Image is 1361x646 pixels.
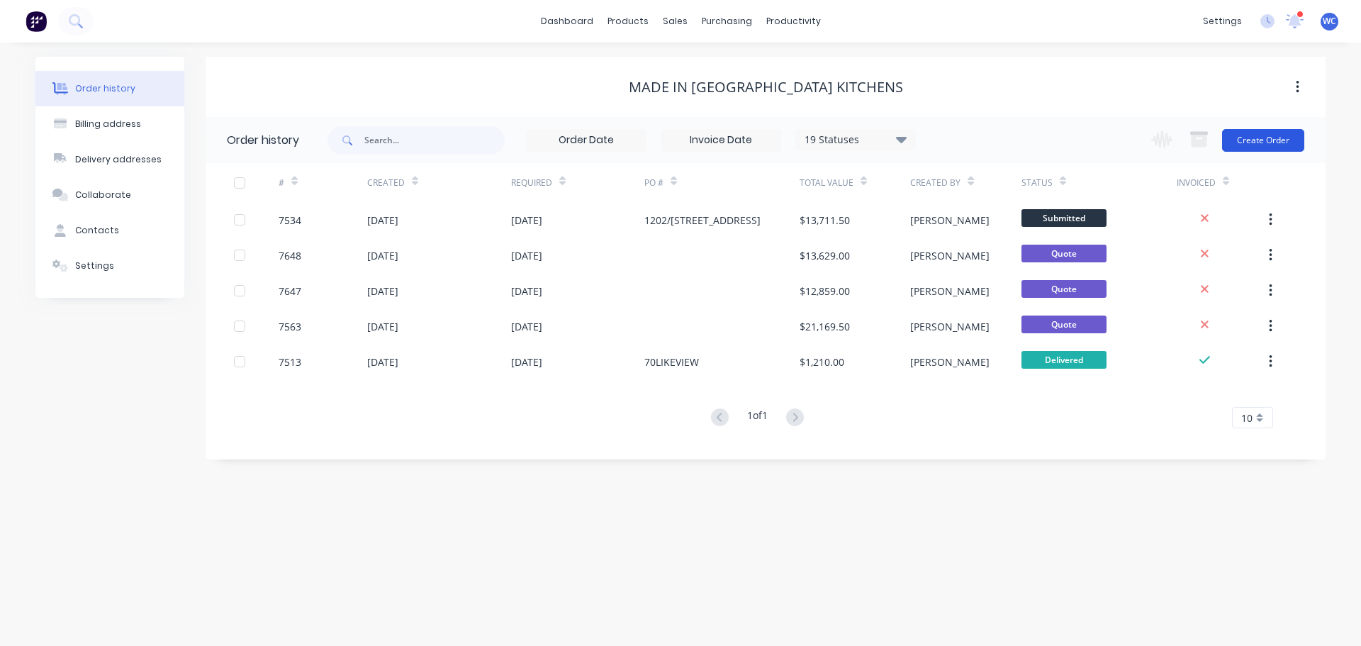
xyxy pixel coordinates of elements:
[910,213,990,228] div: [PERSON_NAME]
[1021,316,1107,333] span: Quote
[1222,129,1304,152] button: Create Order
[367,248,398,263] div: [DATE]
[644,177,663,189] div: PO #
[800,163,910,202] div: Total Value
[656,11,695,32] div: sales
[534,11,600,32] a: dashboard
[35,213,184,248] button: Contacts
[910,355,990,369] div: [PERSON_NAME]
[644,355,699,369] div: 70LIKEVIEW
[747,408,768,428] div: 1 of 1
[511,248,542,263] div: [DATE]
[1241,411,1253,425] span: 10
[1177,163,1265,202] div: Invoiced
[759,11,828,32] div: productivity
[35,142,184,177] button: Delivery addresses
[279,248,301,263] div: 7648
[629,79,903,96] div: Made In [GEOGRAPHIC_DATA] Kitchens
[367,163,511,202] div: Created
[279,163,367,202] div: #
[367,177,405,189] div: Created
[35,71,184,106] button: Order history
[600,11,656,32] div: products
[511,319,542,334] div: [DATE]
[511,177,552,189] div: Required
[800,248,850,263] div: $13,629.00
[364,126,505,155] input: Search...
[800,177,853,189] div: Total Value
[910,177,960,189] div: Created By
[75,82,135,95] div: Order history
[75,189,131,201] div: Collaborate
[910,163,1021,202] div: Created By
[644,213,761,228] div: 1202/[STREET_ADDRESS]
[279,319,301,334] div: 7563
[661,130,780,151] input: Invoice Date
[227,132,299,149] div: Order history
[695,11,759,32] div: purchasing
[796,132,915,147] div: 19 Statuses
[367,284,398,299] div: [DATE]
[279,355,301,369] div: 7513
[279,177,284,189] div: #
[511,163,644,202] div: Required
[279,213,301,228] div: 7534
[35,248,184,284] button: Settings
[75,260,114,272] div: Settings
[1177,177,1216,189] div: Invoiced
[75,153,162,166] div: Delivery addresses
[35,106,184,142] button: Billing address
[910,284,990,299] div: [PERSON_NAME]
[1021,245,1107,262] span: Quote
[367,319,398,334] div: [DATE]
[1196,11,1249,32] div: settings
[800,284,850,299] div: $12,859.00
[1021,163,1177,202] div: Status
[910,319,990,334] div: [PERSON_NAME]
[1323,15,1336,28] span: WC
[1021,351,1107,369] span: Delivered
[367,355,398,369] div: [DATE]
[527,130,646,151] input: Order Date
[26,11,47,32] img: Factory
[910,248,990,263] div: [PERSON_NAME]
[644,163,800,202] div: PO #
[75,118,141,130] div: Billing address
[1021,280,1107,298] span: Quote
[800,213,850,228] div: $13,711.50
[35,177,184,213] button: Collaborate
[1021,177,1053,189] div: Status
[511,355,542,369] div: [DATE]
[75,224,119,237] div: Contacts
[1021,209,1107,227] span: Submitted
[367,213,398,228] div: [DATE]
[279,284,301,299] div: 7647
[511,284,542,299] div: [DATE]
[511,213,542,228] div: [DATE]
[800,319,850,334] div: $21,169.50
[800,355,844,369] div: $1,210.00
